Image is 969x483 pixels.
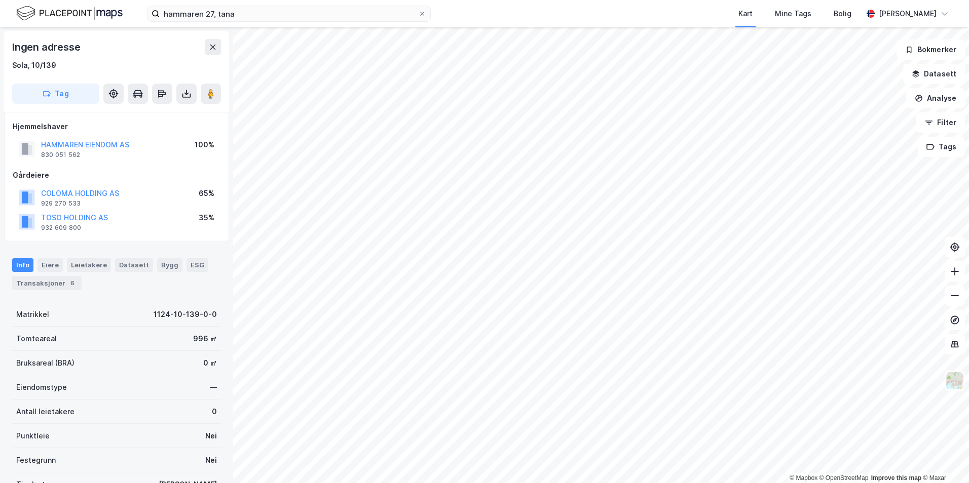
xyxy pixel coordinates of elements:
[205,454,217,466] div: Nei
[12,39,82,55] div: Ingen adresse
[16,381,67,393] div: Eiendomstype
[897,39,965,60] button: Bokmerker
[41,199,81,208] div: 929 270 533
[160,6,418,21] input: Søk på adresse, matrikkel, gårdeiere, leietakere eller personer
[16,5,123,22] img: logo.f888ab2527a4732fd821a326f86c7f29.svg
[41,224,81,232] div: 932 609 800
[738,8,753,20] div: Kart
[205,430,217,442] div: Nei
[775,8,811,20] div: Mine Tags
[916,112,965,133] button: Filter
[187,258,208,271] div: ESG
[906,88,965,108] button: Analyse
[16,333,57,345] div: Tomteareal
[13,169,220,181] div: Gårdeiere
[195,139,214,151] div: 100%
[918,137,965,157] button: Tags
[212,406,217,418] div: 0
[12,276,82,290] div: Transaksjoner
[790,474,817,481] a: Mapbox
[879,8,937,20] div: [PERSON_NAME]
[819,474,869,481] a: OpenStreetMap
[16,406,74,418] div: Antall leietakere
[210,381,217,393] div: —
[38,258,63,271] div: Eiere
[903,64,965,84] button: Datasett
[834,8,851,20] div: Bolig
[41,151,80,159] div: 830 051 562
[945,371,964,390] img: Z
[12,59,56,71] div: Sola, 10/139
[918,434,969,483] iframe: Chat Widget
[13,120,220,133] div: Hjemmelshaver
[16,430,50,442] div: Punktleie
[154,308,217,320] div: 1124-10-139-0-0
[199,187,214,199] div: 65%
[199,212,214,224] div: 35%
[67,278,78,288] div: 6
[157,258,182,271] div: Bygg
[16,357,74,369] div: Bruksareal (BRA)
[115,258,153,271] div: Datasett
[16,308,49,320] div: Matrikkel
[871,474,921,481] a: Improve this map
[193,333,217,345] div: 996 ㎡
[12,84,99,104] button: Tag
[16,454,56,466] div: Festegrunn
[67,258,111,271] div: Leietakere
[12,258,33,271] div: Info
[203,357,217,369] div: 0 ㎡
